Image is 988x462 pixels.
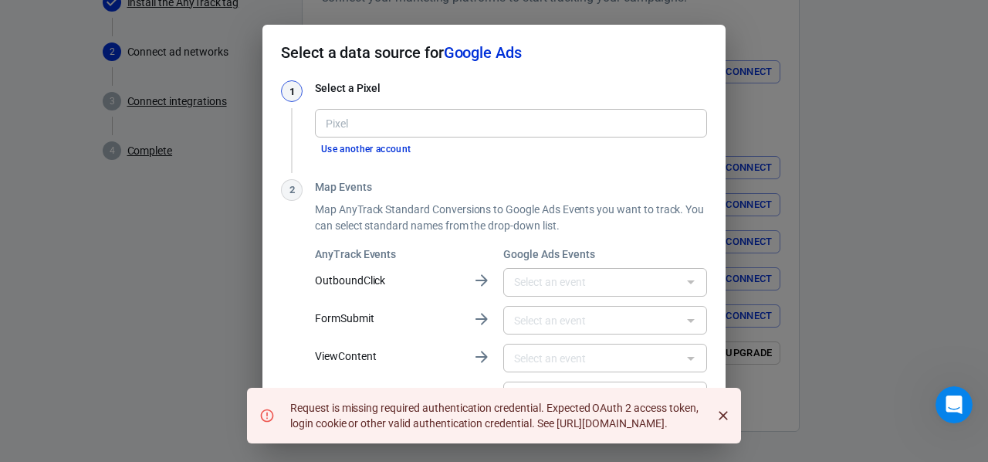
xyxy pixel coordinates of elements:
[315,348,460,365] p: ViewContent
[320,114,700,133] input: Type to search
[315,273,460,289] p: OutboundClick
[712,404,735,427] button: Close
[508,273,677,292] input: Select an event
[315,386,460,403] p: AddToCart
[508,348,677,368] input: Select an event
[444,43,522,62] span: Google Ads
[315,141,418,158] button: Use another account
[281,179,303,201] div: 2
[284,394,712,437] div: Request is missing required authentication credential. Expected OAuth 2 access token, login cooki...
[508,311,677,330] input: Select an event
[315,311,460,327] p: FormSubmit
[315,80,707,97] h3: Select a Pixel
[262,25,726,80] h2: Select a data source for
[508,386,677,406] input: Select an event
[281,80,303,102] div: 1
[936,386,973,423] iframe: Intercom live chat
[315,246,460,262] h6: AnyTrack Events
[315,179,707,195] h3: Map Events
[315,202,707,234] p: Map AnyTrack Standard Conversions to Google Ads Events you want to track. You can select standard...
[503,246,707,262] h6: Google Ads Events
